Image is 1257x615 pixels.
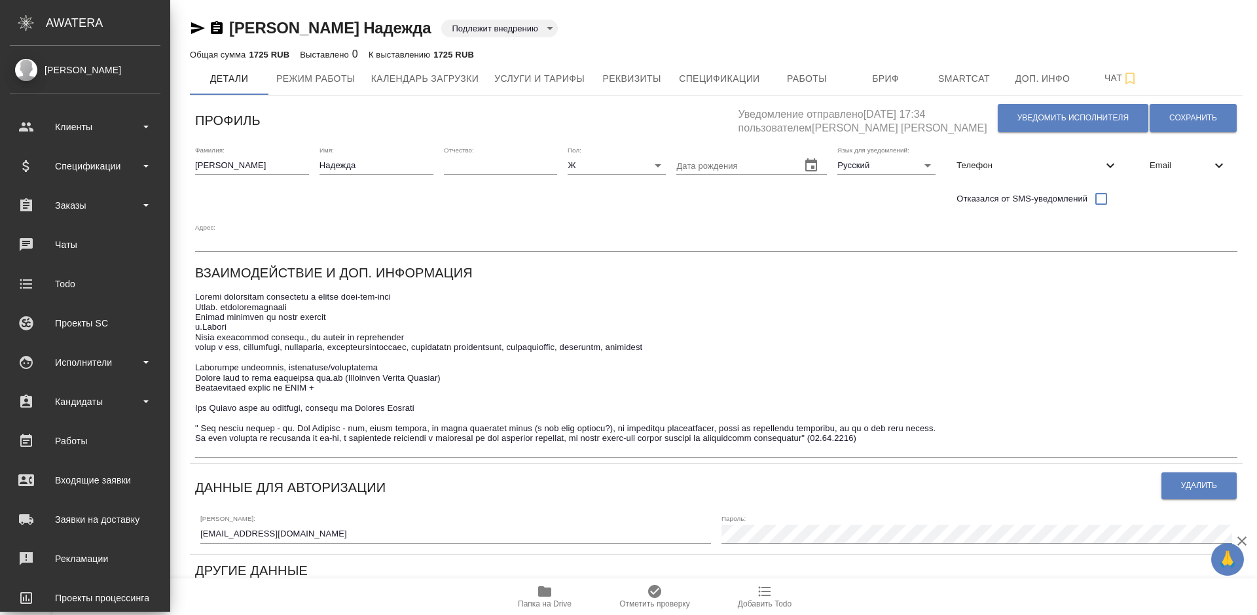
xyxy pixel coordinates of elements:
span: Услуги и тарифы [494,71,585,87]
span: Реквизиты [600,71,663,87]
span: Чат [1090,70,1153,86]
span: Папка на Drive [518,599,572,608]
label: Пол: [568,147,581,153]
span: Отметить проверку [619,599,689,608]
h6: Данные для авторизации [195,477,386,498]
span: Спецификации [679,71,759,87]
button: Сохранить [1150,104,1237,132]
button: Скопировать ссылку [209,20,225,36]
span: Отказался от SMS-уведомлений [956,192,1087,205]
span: Сохранить [1169,113,1217,124]
span: Удалить [1181,480,1217,491]
label: [PERSON_NAME]: [200,516,255,522]
p: 1725 RUB [249,50,289,60]
h6: Профиль [195,110,261,131]
div: Ж [568,156,666,175]
a: Чаты [3,228,167,261]
a: Работы [3,425,167,457]
label: Отчество: [444,147,474,153]
div: Кандидаты [10,392,160,412]
span: Детали [198,71,261,87]
div: Заказы [10,196,160,215]
span: Режим работы [276,71,355,87]
button: 🙏 [1211,543,1244,576]
div: Спецификации [10,156,160,176]
div: Входящие заявки [10,470,160,490]
div: Работы [10,431,160,451]
span: Email [1150,159,1211,172]
div: Клиенты [10,117,160,137]
span: Добавить Todo [738,599,792,608]
button: Удалить [1161,472,1237,499]
label: Фамилия: [195,147,225,153]
p: Общая сумма [190,50,249,60]
svg: Подписаться [1122,71,1138,86]
button: Подлежит внедрению [448,23,541,34]
p: Выставлено [300,50,352,60]
label: Адрес: [195,224,215,230]
label: Имя: [319,147,334,153]
p: 1725 RUB [433,50,474,60]
div: Todo [10,274,160,294]
div: Заявки на доставку [10,510,160,529]
textarea: Loremi dolorsitam consectetu a elitse doei-tem-inci Utlab. etdoloremagnaali Enimad minimven qu no... [195,292,1237,453]
a: Заявки на доставку [3,503,167,536]
h5: Уведомление отправлено [DATE] 17:34 пользователем [PERSON_NAME] [PERSON_NAME] [738,101,996,135]
div: Исполнители [10,353,160,372]
a: [PERSON_NAME] Надежда [229,19,431,37]
button: Скопировать ссылку для ЯМессенджера [190,20,206,36]
button: Уведомить исполнителя [998,104,1148,132]
button: Отметить проверку [600,578,710,615]
div: Телефон [946,151,1129,180]
span: Календарь загрузки [371,71,479,87]
a: Проекты SC [3,307,167,340]
button: Папка на Drive [490,578,600,615]
div: Рекламации [10,549,160,569]
div: [PERSON_NAME] [10,63,160,77]
span: Доп. инфо [1011,71,1074,87]
label: Язык для уведомлений: [837,147,909,153]
a: Рекламации [3,542,167,575]
a: Todo [3,268,167,300]
h6: Другие данные [195,560,308,581]
div: Русский [837,156,936,175]
span: Бриф [854,71,917,87]
a: Проекты процессинга [3,582,167,614]
span: Работы [776,71,839,87]
label: Пароль: [721,516,746,522]
span: 🙏 [1216,546,1239,573]
h6: Взаимодействие и доп. информация [195,262,473,283]
div: Проекты процессинга [10,588,160,608]
p: К выставлению [369,50,433,60]
div: Email [1139,151,1237,180]
div: Подлежит внедрению [441,20,557,37]
div: Проекты SC [10,313,160,333]
a: Входящие заявки [3,464,167,497]
span: Smartcat [933,71,996,87]
div: Чаты [10,235,160,255]
div: AWATERA [46,10,170,36]
span: Уведомить исполнителя [1017,113,1129,124]
span: Телефон [956,159,1102,172]
button: Добавить Todo [710,578,820,615]
div: 0 [300,46,358,62]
